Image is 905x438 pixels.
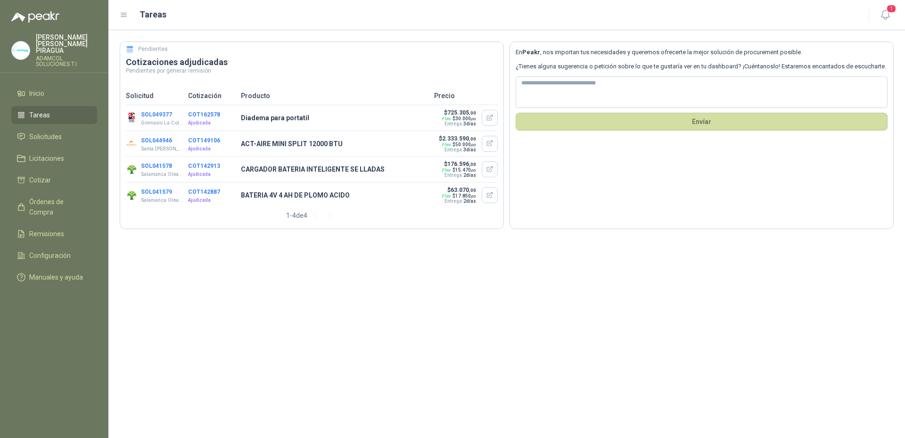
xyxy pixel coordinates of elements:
[471,117,476,121] span: ,00
[29,250,71,261] span: Configuración
[29,229,64,239] span: Remisiones
[471,194,476,198] span: ,00
[126,190,137,201] img: Company Logo
[452,142,476,147] span: $
[11,193,97,221] a: Órdenes de Compra
[29,110,50,120] span: Tareas
[463,147,476,152] span: 3 días
[36,56,97,67] p: ADAMCOL SOLUCIONES T.I
[141,171,184,178] p: Salamanca Oleaginosas SAS
[447,161,476,167] span: 176.596
[286,208,337,223] div: 1 - 4 de 4
[141,111,172,118] button: SOL049377
[141,189,172,195] button: SOL041579
[29,153,64,164] span: Licitaciones
[11,171,97,189] a: Cotizar
[29,132,62,142] span: Solicitudes
[29,197,88,217] span: Órdenes de Compra
[141,119,184,127] p: Gimnasio La Colina
[516,48,888,57] p: En , nos importan tus necesidades y queremos ofrecerte la mejor solución de procurement posible.
[11,247,97,264] a: Configuración
[138,45,168,54] h5: Pendientes
[516,62,888,71] p: ¿Tienes alguna sugerencia o petición sobre lo que te gustaría ver en tu dashboard? ¡Cuéntanoslo! ...
[469,162,476,167] span: ,00
[12,41,30,59] img: Company Logo
[440,121,476,126] p: Entrega:
[471,168,476,173] span: ,00
[442,135,476,142] span: 2.333.590
[188,145,235,153] p: Ajudicada
[439,135,476,142] p: $
[440,161,476,167] p: $
[188,111,220,118] button: COT162578
[241,139,428,149] p: ACT-AIRE MINI SPLIT 12000 BTU
[11,268,97,286] a: Manuales y ayuda
[126,57,498,68] h3: Cotizaciones adjudicadas
[241,113,428,123] p: Diadema para portatil
[447,109,476,116] span: 725.305
[455,193,476,198] span: 17.850
[455,167,476,173] span: 15.470
[434,91,498,101] p: Precio
[452,116,476,121] span: $
[469,136,476,141] span: ,00
[188,189,220,195] button: COT142887
[440,173,476,178] p: Entrega:
[241,190,428,200] p: BATERIA 4V 4 AH DE PLOMO ACIDO
[188,91,235,101] p: Cotización
[440,187,476,193] p: $
[442,142,451,147] div: Flex
[463,173,476,178] span: 2 días
[126,91,182,101] p: Solicitud
[36,34,97,54] p: [PERSON_NAME] [PERSON_NAME] PIRAGUA
[126,112,137,124] img: Company Logo
[452,193,476,198] span: $
[126,138,137,149] img: Company Logo
[241,91,428,101] p: Producto
[11,106,97,124] a: Tareas
[188,137,220,144] button: COT149106
[29,272,83,282] span: Manuales y ayuda
[11,225,97,243] a: Remisiones
[126,68,498,74] p: Pendientes por generar remisión
[141,163,172,169] button: SOL041578
[877,7,894,24] button: 1
[442,193,451,198] div: Flex
[451,187,476,193] span: 63.070
[455,116,476,121] span: 30.000
[469,188,476,193] span: ,00
[442,167,451,173] div: Flex
[29,175,51,185] span: Cotizar
[126,164,137,175] img: Company Logo
[440,109,476,116] p: $
[522,49,540,56] b: Peakr
[455,142,476,147] span: 50.000
[11,128,97,146] a: Solicitudes
[442,116,451,121] div: Flex
[886,4,897,13] span: 1
[469,110,476,116] span: ,00
[463,198,476,204] span: 2 días
[440,198,476,204] p: Entrega:
[241,164,428,174] p: CARGADOR BATERIA INTELIGENTE SE LLADAS
[11,11,59,23] img: Logo peakr
[471,143,476,147] span: ,00
[141,137,172,144] button: SOL044946
[188,119,235,127] p: Ajudicada
[11,149,97,167] a: Licitaciones
[188,171,235,178] p: Ajudicada
[439,147,476,152] p: Entrega:
[463,121,476,126] span: 3 días
[140,8,166,21] h1: Tareas
[188,197,235,204] p: Ajudicada
[188,163,220,169] button: COT142913
[452,167,476,173] span: $
[141,197,184,204] p: Salamanca Oleaginosas SAS
[141,145,184,153] p: Santa [PERSON_NAME]
[516,113,888,131] button: Envíar
[29,88,44,99] span: Inicio
[11,84,97,102] a: Inicio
